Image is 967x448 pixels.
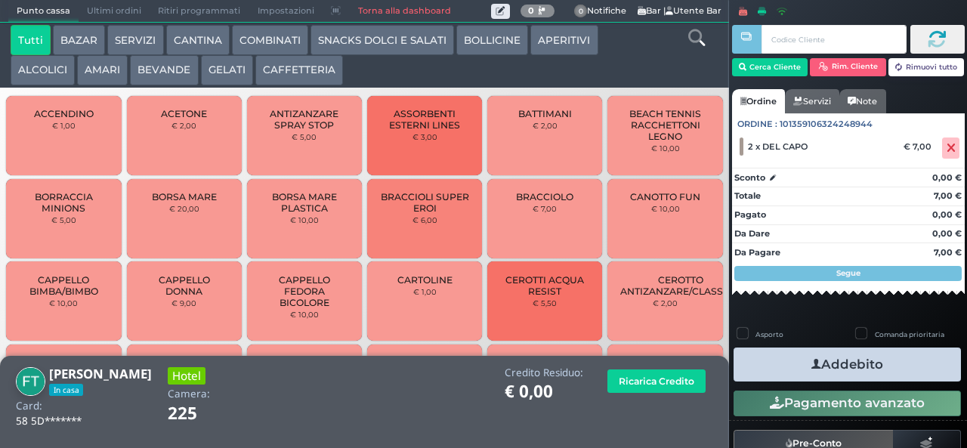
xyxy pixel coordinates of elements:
strong: 0,00 € [932,209,962,220]
span: Ordine : [737,118,777,131]
span: ANTIZANZARE SPRAY STOP [260,108,350,131]
small: € 5,00 [51,215,76,224]
span: Ritiri programmati [150,1,249,22]
small: € 10,00 [290,215,319,224]
span: CARTOLINE [397,274,453,286]
small: € 10,00 [651,204,680,213]
small: € 7,00 [533,204,557,213]
button: AMARI [77,55,128,85]
small: € 5,50 [533,298,557,307]
span: CAPPELLO DONNA [139,274,229,297]
h1: 225 [168,404,239,423]
span: ACETONE [161,108,207,119]
span: CAPPELLO BIMBA/BIMBO [19,274,109,297]
button: Addebito [734,348,961,382]
a: Note [839,89,885,113]
span: CEROTTI ACQUA RESIST [500,274,590,297]
small: € 1,00 [52,121,76,130]
small: € 10,00 [290,310,319,319]
small: € 10,00 [49,298,78,307]
button: BOLLICINE [456,25,528,55]
small: € 1,00 [413,287,437,296]
span: CANOTTO FUN [630,191,700,202]
small: € 5,00 [292,132,317,141]
span: BATTIMANI [518,108,572,119]
strong: Da Dare [734,228,770,239]
button: Rim. Cliente [810,58,886,76]
span: In casa [49,384,83,396]
span: CEROTTO ANTIZANZARE/CLASSICO [620,274,740,297]
span: BORRACCIA MINIONS [19,191,109,214]
span: Ultimi ordini [79,1,150,22]
button: COMBINATI [232,25,308,55]
strong: Sconto [734,171,765,184]
div: € 7,00 [901,141,939,152]
strong: 7,00 € [934,247,962,258]
button: SNACKS DOLCI E SALATI [310,25,454,55]
img: FABIO TORTEROLO [16,367,45,397]
h3: Hotel [168,367,205,385]
span: BEACH TENNIS RACCHETTONI LEGNO [620,108,710,142]
small: € 10,00 [651,144,680,153]
span: 2 x DEL CAPO [748,141,808,152]
label: Asporto [755,329,783,339]
span: BORSA MARE PLASTICA [260,191,350,214]
button: CANTINA [166,25,230,55]
h1: € 0,00 [505,382,583,401]
span: ACCENDINO [34,108,94,119]
button: Rimuovi tutto [888,58,965,76]
label: Comanda prioritaria [875,329,944,339]
strong: Da Pagare [734,247,780,258]
a: Ordine [732,89,785,113]
h4: Credito Residuo: [505,367,583,378]
small: € 20,00 [169,204,199,213]
strong: 0,00 € [932,228,962,239]
button: CAFFETTERIA [255,55,343,85]
span: BRACCIOLO [516,191,573,202]
small: € 2,00 [171,121,196,130]
button: APERITIVI [530,25,598,55]
strong: Pagato [734,209,766,220]
button: Pagamento avanzato [734,391,961,416]
strong: Segue [836,268,860,278]
b: 0 [528,5,534,16]
small: € 2,00 [533,121,558,130]
button: SERVIZI [107,25,163,55]
h4: Camera: [168,388,210,400]
button: GELATI [201,55,253,85]
button: ALCOLICI [11,55,75,85]
span: Impostazioni [249,1,323,22]
span: CAPPELLO FEDORA BICOLORE [260,274,350,308]
small: € 2,00 [653,298,678,307]
small: € 9,00 [171,298,196,307]
input: Codice Cliente [762,25,906,54]
strong: Totale [734,190,761,201]
span: ASSORBENTI ESTERNI LINES [380,108,470,131]
h4: Card: [16,400,42,412]
button: Cerca Cliente [732,58,808,76]
button: BAZAR [53,25,105,55]
span: Punto cassa [8,1,79,22]
small: € 3,00 [412,132,437,141]
span: 101359106324248944 [780,118,873,131]
small: € 6,00 [412,215,437,224]
a: Torna alla dashboard [349,1,459,22]
button: Tutti [11,25,51,55]
strong: 0,00 € [932,172,962,183]
span: BORSA MARE [152,191,217,202]
a: Servizi [785,89,839,113]
span: BRACCIOLI SUPER EROI [380,191,470,214]
button: BEVANDE [130,55,198,85]
strong: 7,00 € [934,190,962,201]
b: [PERSON_NAME] [49,365,152,382]
span: 0 [574,5,588,18]
button: Ricarica Credito [607,369,706,393]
